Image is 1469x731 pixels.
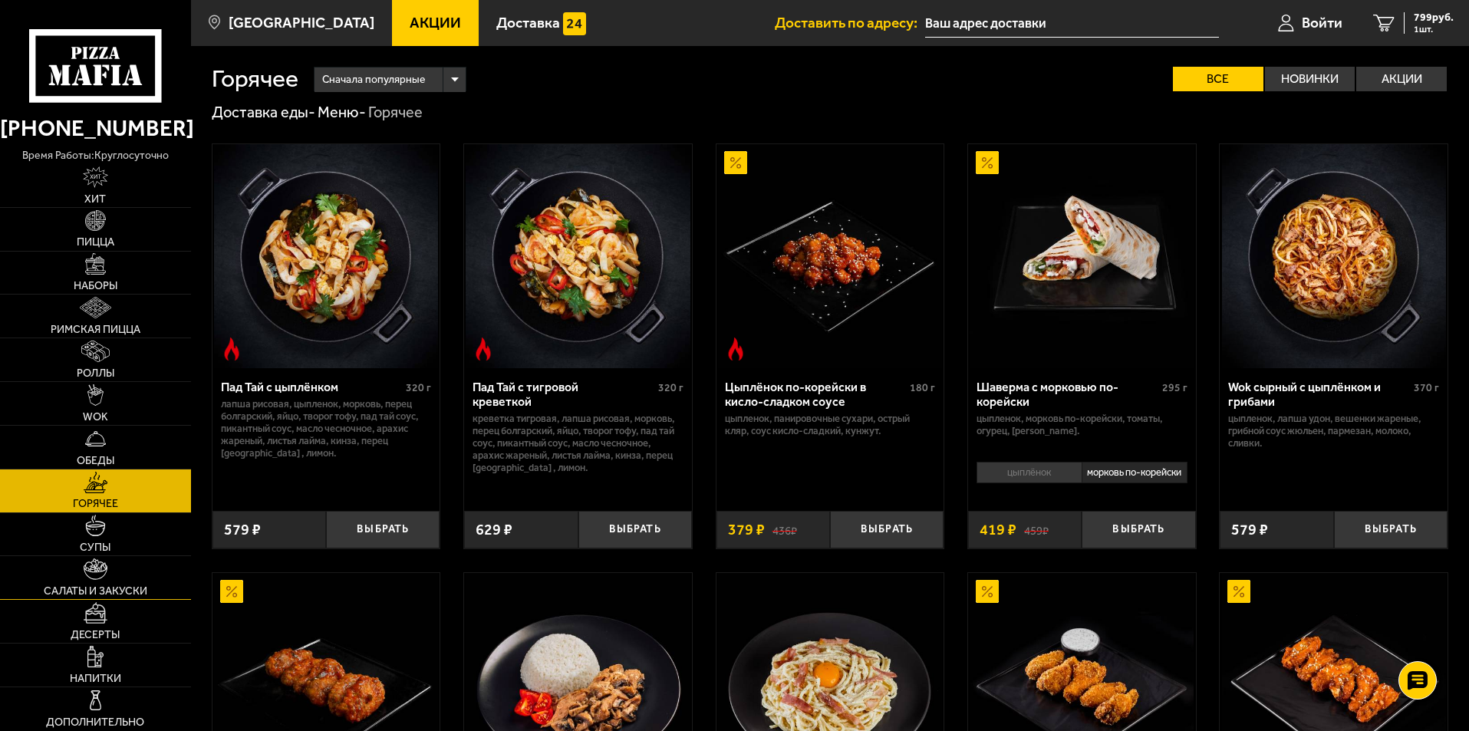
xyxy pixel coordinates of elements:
[968,456,1196,499] div: 0
[1228,380,1410,409] div: Wok сырный с цыплёнком и грибами
[1334,511,1448,548] button: Выбрать
[80,542,110,553] span: Супы
[220,580,243,603] img: Акционный
[830,511,944,548] button: Выбрать
[51,324,140,335] span: Римская пицца
[563,12,586,35] img: 15daf4d41897b9f0e9f617042186c801.svg
[968,144,1196,368] a: АкционныйШаверма с морковью по-корейски
[724,151,747,174] img: Акционный
[77,456,114,466] span: Обеды
[464,144,692,368] a: Острое блюдоПад Тай с тигровой креветкой
[473,380,654,409] div: Пад Тай с тигровой креветкой
[221,380,403,394] div: Пад Тай с цыплёнком
[1082,462,1187,483] li: морковь по-корейски
[1220,144,1448,368] a: Wok сырный с цыплёнком и грибами
[716,144,944,368] a: АкционныйОстрое блюдоЦыплёнок по-корейски в кисло-сладком соусе
[718,144,942,368] img: Цыплёнок по-корейски в кисло-сладком соусе
[724,338,747,361] img: Острое блюдо
[1162,381,1187,394] span: 295 г
[212,103,315,121] a: Доставка еды-
[977,462,1082,483] li: цыплёнок
[910,381,935,394] span: 180 г
[1356,67,1447,91] label: Акции
[970,144,1194,368] img: Шаверма с морковью по-корейски
[775,15,925,30] span: Доставить по адресу:
[322,65,425,94] span: Сначала популярные
[1414,25,1454,34] span: 1 шт.
[77,368,114,379] span: Роллы
[1414,12,1454,23] span: 799 руб.
[1222,144,1446,368] img: Wok сырный с цыплёнком и грибами
[658,381,683,394] span: 320 г
[326,511,440,548] button: Выбрать
[74,281,117,291] span: Наборы
[496,15,560,30] span: Доставка
[221,398,432,459] p: лапша рисовая, цыпленок, морковь, перец болгарский, яйцо, творог тофу, пад тай соус, пикантный со...
[725,413,936,437] p: цыпленок, панировочные сухари, острый кляр, Соус кисло-сладкий, кунжут.
[472,338,495,361] img: Острое блюдо
[977,413,1187,437] p: цыпленок, морковь по-корейски, томаты, огурец, [PERSON_NAME].
[728,522,765,538] span: 379 ₽
[73,499,118,509] span: Горячее
[71,630,120,640] span: Десерты
[318,103,366,121] a: Меню-
[466,144,690,368] img: Пад Тай с тигровой креветкой
[410,15,461,30] span: Акции
[977,380,1158,409] div: Шаверма с морковью по-корейски
[70,673,121,684] span: Напитки
[229,15,374,30] span: [GEOGRAPHIC_DATA]
[473,413,683,474] p: креветка тигровая, лапша рисовая, морковь, перец болгарский, яйцо, творог тофу, пад тай соус, пик...
[1265,67,1355,91] label: Новинки
[578,511,692,548] button: Выбрать
[476,522,512,538] span: 629 ₽
[77,237,114,248] span: Пицца
[214,144,438,368] img: Пад Тай с цыплёнком
[406,381,431,394] span: 320 г
[1082,511,1195,548] button: Выбрать
[1414,381,1439,394] span: 370 г
[980,522,1016,538] span: 419 ₽
[368,103,423,123] div: Горячее
[772,522,797,538] s: 436 ₽
[44,586,147,597] span: Салаты и закуски
[84,194,106,205] span: Хит
[1024,522,1049,538] s: 459 ₽
[224,522,261,538] span: 579 ₽
[83,412,108,423] span: WOK
[925,9,1219,38] input: Ваш адрес доставки
[46,717,144,728] span: Дополнительно
[976,580,999,603] img: Акционный
[212,67,298,91] h1: Горячее
[1231,522,1268,538] span: 579 ₽
[1227,580,1250,603] img: Акционный
[1228,413,1439,449] p: цыпленок, лапша удон, вешенки жареные, грибной соус Жюльен, пармезан, молоко, сливки.
[220,338,243,361] img: Острое блюдо
[976,151,999,174] img: Акционный
[212,144,440,368] a: Острое блюдоПад Тай с цыплёнком
[725,380,907,409] div: Цыплёнок по-корейски в кисло-сладком соусе
[1302,15,1342,30] span: Войти
[1173,67,1263,91] label: Все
